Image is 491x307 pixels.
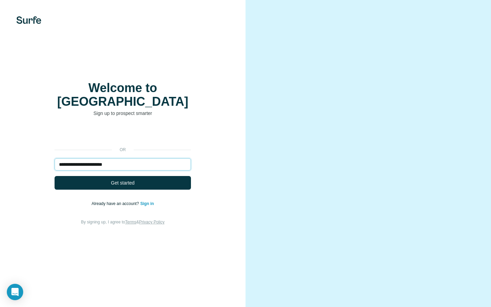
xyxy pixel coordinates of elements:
h1: Welcome to [GEOGRAPHIC_DATA] [55,81,191,108]
span: Get started [111,179,134,186]
span: By signing up, I agree to & [81,220,165,224]
button: Get started [55,176,191,190]
a: Privacy Policy [139,220,165,224]
a: Sign in [140,201,154,206]
div: Open Intercom Messenger [7,284,23,300]
a: Terms [125,220,136,224]
img: Surfe's logo [16,16,41,24]
iframe: Sign in with Google Button [51,127,194,142]
p: Sign up to prospect smarter [55,110,191,117]
span: Already have an account? [92,201,140,206]
p: or [112,147,134,153]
